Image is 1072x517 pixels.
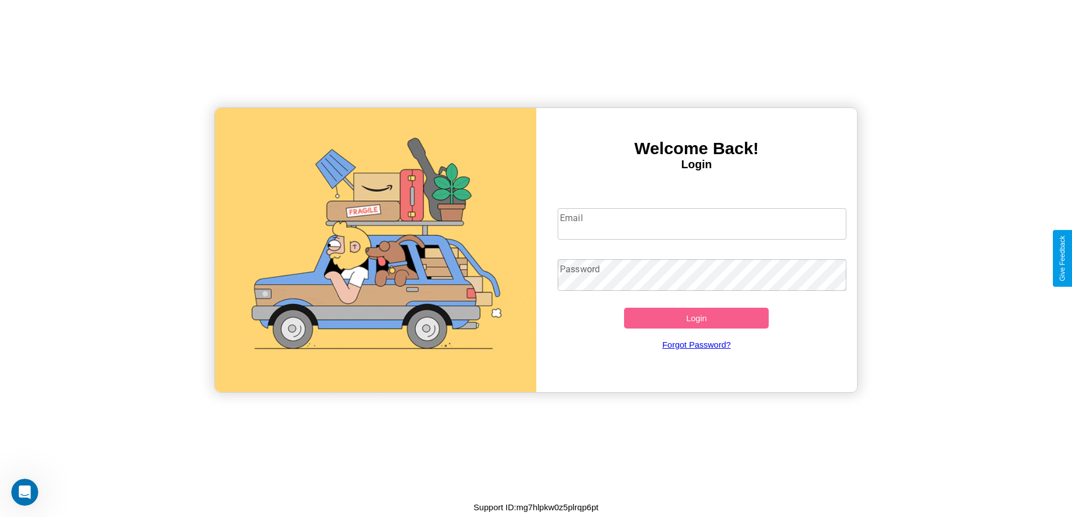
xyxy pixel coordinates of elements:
[624,308,769,329] button: Login
[11,479,38,506] iframe: Intercom live chat
[536,158,858,171] h4: Login
[552,329,841,361] a: Forgot Password?
[1058,236,1066,281] div: Give Feedback
[474,500,599,515] p: Support ID: mg7hlpkw0z5plrqp6pt
[215,108,536,392] img: gif
[536,139,858,158] h3: Welcome Back!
